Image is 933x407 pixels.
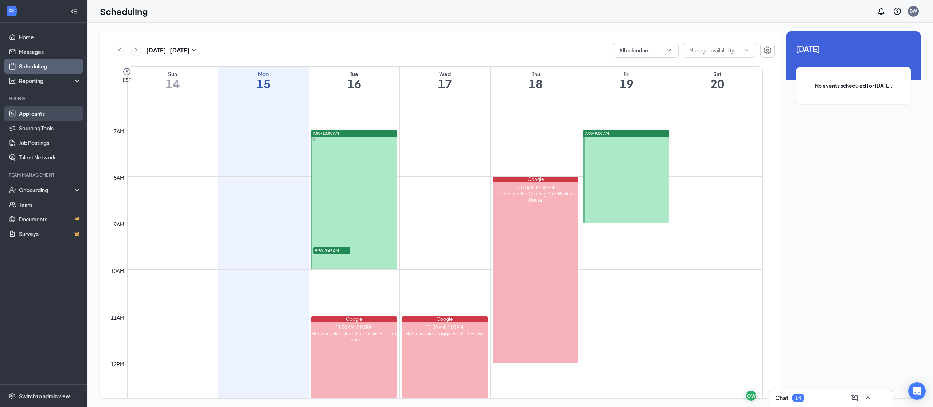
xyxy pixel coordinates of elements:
div: 14 [795,395,801,401]
div: Hotschedules: Catering Prep Back of House [493,191,578,203]
a: September 15, 2025 [218,67,309,94]
div: Tue [309,70,399,78]
button: ComposeMessage [849,392,860,404]
div: Sun [128,70,218,78]
button: Settings [760,43,775,58]
a: September 20, 2025 [672,67,762,94]
h1: 14 [128,78,218,90]
div: 8am [112,174,126,182]
svg: ChevronUp [863,394,872,402]
a: September 16, 2025 [309,67,399,94]
span: 7:00-9:00 AM [585,131,609,136]
div: 11:00 AM-2:00 PM [402,324,488,331]
div: Mon [218,70,309,78]
svg: Settings [9,392,16,400]
div: Google [311,316,397,322]
svg: Sync [313,138,317,141]
a: Home [19,30,81,44]
a: September 18, 2025 [491,67,581,94]
span: [DATE] [796,43,911,54]
svg: QuestionInfo [893,7,902,16]
span: No events scheduled for [DATE]. [811,82,897,90]
button: Minimize [875,392,887,404]
h1: 15 [218,78,309,90]
div: 9am [112,220,126,228]
div: OW [747,393,756,399]
div: Switch to admin view [19,392,70,400]
h1: 17 [400,78,490,90]
a: DocumentsCrown [19,212,81,226]
div: Hiring [9,95,80,102]
input: Manage availability [689,46,741,54]
svg: ChevronDown [744,47,750,53]
svg: Settings [763,46,772,55]
div: 8:00 AM-12:00 PM [493,185,578,191]
div: Sat [672,70,762,78]
a: SurveysCrown [19,226,81,241]
svg: Notifications [877,7,886,16]
div: Hotschedules: Drive Thru Cashier Front of House [311,331,397,343]
div: 12pm [109,360,126,368]
div: 11am [109,313,126,321]
button: ChevronRight [131,45,142,56]
div: 10am [109,267,126,275]
div: 11:00 AM-2:00 PM [311,324,397,331]
svg: Analysis [9,77,16,84]
svg: ChevronLeft [116,46,123,55]
div: Thu [491,70,581,78]
svg: Clock [122,67,131,76]
div: 7am [112,127,126,135]
div: Open Intercom Messenger [908,382,926,400]
a: Scheduling [19,59,81,74]
div: Wed [400,70,490,78]
span: 9:30-9:45 AM [313,247,350,254]
svg: Minimize [877,394,885,402]
a: September 17, 2025 [400,67,490,94]
svg: WorkstreamLogo [8,7,15,15]
div: Fri [581,70,672,78]
h3: [DATE] - [DATE] [146,46,190,54]
a: Applicants [19,106,81,121]
h1: 19 [581,78,672,90]
a: Team [19,197,81,212]
a: September 14, 2025 [128,67,218,94]
h1: 16 [309,78,399,90]
svg: Collapse [70,8,78,15]
div: Hotschedules: Bagger Front of House [402,331,488,337]
button: ChevronUp [862,392,874,404]
h3: Chat [775,394,788,402]
a: Messages [19,44,81,59]
h1: Scheduling [100,5,148,17]
svg: ChevronRight [133,46,140,55]
div: Team Management [9,172,80,178]
svg: ChevronDown [665,47,672,54]
div: Onboarding [19,186,75,194]
span: EST [122,76,131,83]
svg: SmallChevronDown [190,46,199,55]
a: September 19, 2025 [581,67,672,94]
button: ChevronLeft [114,45,125,56]
div: Google [493,177,578,182]
div: Google [402,316,488,322]
h1: 20 [672,78,762,90]
div: Reporting [19,77,82,84]
span: 7:00-10:00 AM [313,131,339,136]
a: Job Postings [19,135,81,150]
button: All calendarsChevronDown [613,43,679,58]
div: BW [910,8,917,14]
a: Talent Network [19,150,81,165]
svg: ComposeMessage [850,394,859,402]
a: Sourcing Tools [19,121,81,135]
svg: UserCheck [9,186,16,194]
h1: 18 [491,78,581,90]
